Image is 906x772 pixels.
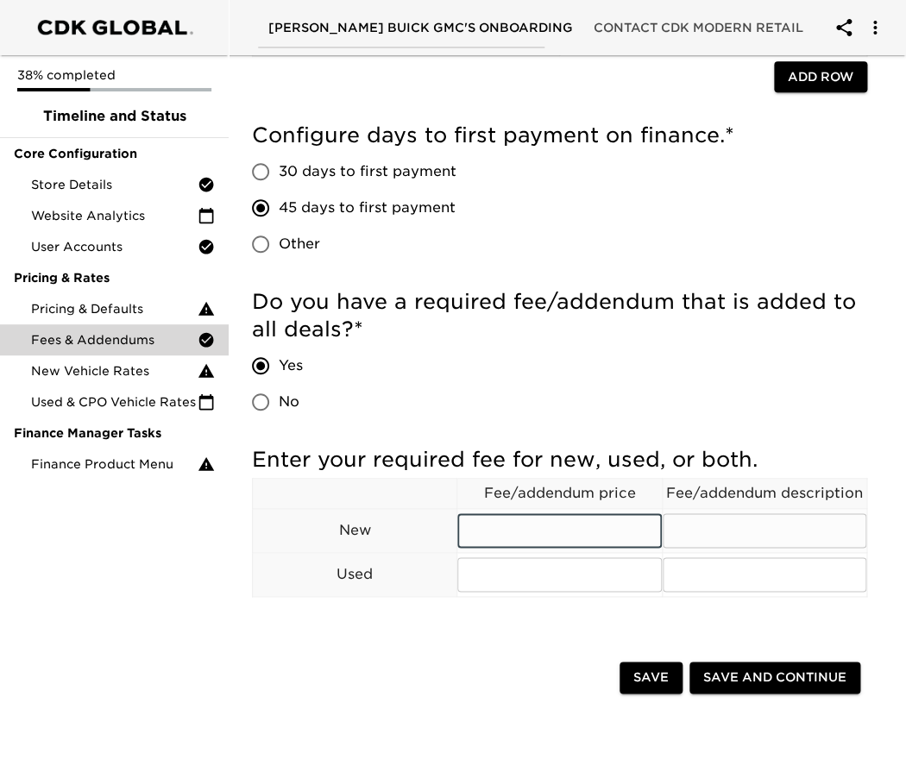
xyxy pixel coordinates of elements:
span: Add Row [788,66,853,88]
span: [PERSON_NAME] Buick GMC's Onboarding [268,17,573,39]
p: Fee/addendum price [457,483,661,504]
span: User Accounts [31,238,198,255]
span: Store Details [31,176,198,193]
button: account of current user [823,7,865,48]
h5: Configure days to first payment on finance. [252,122,867,149]
p: 38% completed [17,66,211,84]
span: Yes [279,355,303,376]
p: New [253,520,456,541]
span: Fees & Addendums [31,331,198,348]
span: Other [279,234,320,254]
span: Save [633,667,669,688]
button: Save [620,662,683,694]
span: No [279,392,299,412]
button: account of current user [854,7,896,48]
span: Timeline and Status [14,106,215,127]
h5: Do you have a required fee/addendum that is added to all deals? [252,288,867,343]
span: Used & CPO Vehicle Rates [31,393,198,411]
span: Finance Product Menu [31,455,198,473]
span: New Vehicle Rates [31,362,198,380]
span: Contact CDK Modern Retail [594,17,803,39]
span: Save and Continue [703,667,846,688]
button: Add Row [774,61,867,93]
span: Core Configuration [14,145,215,162]
p: Used [253,564,456,585]
span: Pricing & Defaults [31,300,198,317]
span: Pricing & Rates [14,269,215,286]
span: 45 days to first payment [279,198,456,218]
span: Website Analytics [31,207,198,224]
span: Finance Manager Tasks [14,424,215,442]
span: 30 days to first payment [279,161,456,182]
p: Fee/addendum description [663,483,866,504]
h5: Enter your required fee for new, used, or both. [252,446,867,474]
button: Save and Continue [689,662,860,694]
